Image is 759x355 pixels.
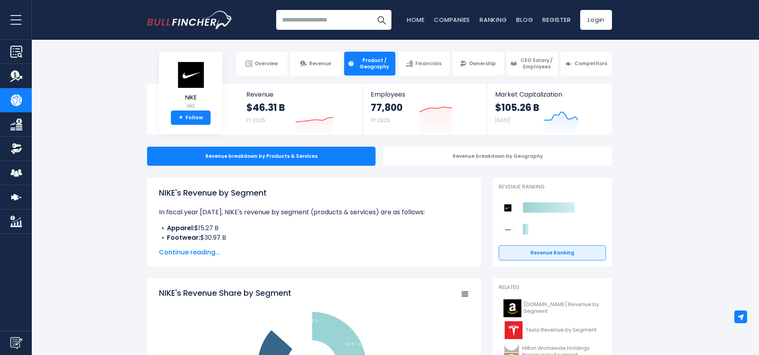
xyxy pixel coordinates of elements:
[503,299,521,317] img: AMZN logo
[147,147,376,166] div: Revenue breakdown by Products & Services
[499,319,606,341] a: Tesla Revenue by Segment
[371,91,478,98] span: Employees
[452,52,503,76] a: Ownership
[159,223,469,233] li: $15.27 B
[495,91,603,98] span: Market Capitalization
[415,60,441,67] span: Financials
[371,117,390,124] small: FY 2025
[371,101,403,114] strong: 77,800
[344,52,395,76] a: Product / Geography
[503,321,523,339] img: TSLA logo
[561,52,612,76] a: Competitors
[542,16,571,24] a: Register
[575,60,607,67] span: Competitors
[290,52,341,76] a: Revenue
[147,11,233,29] img: Bullfincher logo
[345,341,361,347] tspan: 32.97 %
[246,91,355,98] span: Revenue
[499,297,606,319] a: [DOMAIN_NAME] Revenue by Segment
[10,143,22,155] img: Ownership
[499,284,606,291] p: Related
[519,57,554,70] span: CEO Salary / Employees
[363,83,486,135] a: Employees 77,800 FY 2025
[147,11,232,29] a: Go to homepage
[503,225,513,235] img: Deckers Outdoor Corporation competitors logo
[171,111,211,125] a: +Follow
[495,117,510,124] small: [DATE]
[246,117,265,124] small: FY 2025
[357,57,392,70] span: Product / Geography
[238,83,363,135] a: Revenue $46.31 B FY 2025
[159,208,469,217] p: In fiscal year [DATE], NIKE's revenue by segment (products & services) are as follows:
[179,114,183,121] strong: +
[407,16,424,24] a: Home
[177,94,205,101] span: NIKE
[516,16,533,24] a: Blog
[469,60,496,67] span: Ownership
[499,245,606,260] a: Revenue Ranking
[236,52,287,76] a: Overview
[255,60,278,67] span: Overview
[383,147,612,166] div: Revenue breakdown by Geography
[434,16,470,24] a: Companies
[177,103,205,110] small: NKE
[499,184,606,190] p: Revenue Ranking
[306,318,318,324] tspan: 0.16 %
[503,203,513,213] img: NIKE competitors logo
[246,101,285,114] strong: $46.31 B
[159,287,291,299] tspan: NIKE's Revenue Share by Segment
[167,223,194,233] b: Apparel:
[372,10,391,30] button: Search
[507,52,558,76] a: CEO Salary / Employees
[159,187,469,199] h1: NIKE's Revenue by Segment
[580,10,612,30] a: Login
[398,52,449,76] a: Financials
[495,101,539,114] strong: $105.26 B
[159,248,469,257] span: Continue reading...
[487,83,611,135] a: Market Capitalization $105.26 B [DATE]
[480,16,507,24] a: Ranking
[526,327,596,334] span: Tesla Revenue by Segment
[159,233,469,242] li: $30.97 B
[309,60,331,67] span: Revenue
[176,61,205,111] a: NIKE NKE
[167,233,200,242] b: Footwear:
[524,301,601,315] span: [DOMAIN_NAME] Revenue by Segment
